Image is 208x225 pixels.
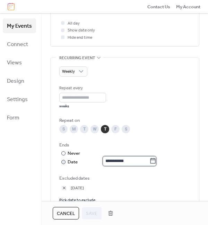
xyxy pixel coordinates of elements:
[7,94,28,105] span: Settings
[68,27,95,34] span: Show date only
[3,73,36,88] a: Design
[68,20,80,27] span: All day
[57,210,75,217] span: Cancel
[90,125,99,133] div: W
[7,57,22,68] span: Views
[7,21,32,31] span: My Events
[7,76,24,87] span: Design
[68,34,92,41] span: Hide end time
[59,125,68,133] div: S
[111,125,120,133] div: F
[59,175,190,182] span: Excluded dates
[7,112,19,123] span: Form
[62,67,75,75] span: Weekly
[176,3,200,10] a: My Account
[3,37,36,52] a: Connect
[147,3,170,10] a: Contact Us
[68,150,80,157] div: Never
[101,125,109,133] div: T
[53,207,79,219] button: Cancel
[8,3,15,10] img: logo
[59,197,95,204] span: Pick date to exclude
[71,185,190,192] span: [DATE]
[59,55,95,62] span: Recurring event
[3,55,36,70] a: Views
[68,158,156,166] div: Date
[3,18,36,33] a: My Events
[7,39,28,50] span: Connect
[80,125,88,133] div: T
[122,125,130,133] div: S
[70,125,78,133] div: M
[59,117,189,124] div: Repeat on
[59,104,106,109] div: weeks
[3,110,36,125] a: Form
[3,92,36,107] a: Settings
[59,142,189,148] div: Ends
[59,85,105,92] div: Repeat every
